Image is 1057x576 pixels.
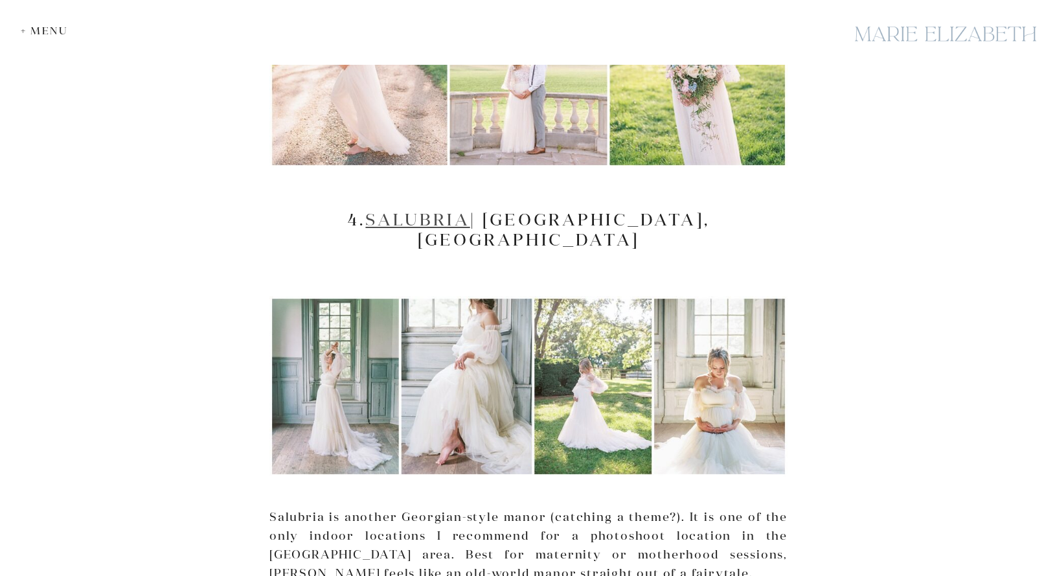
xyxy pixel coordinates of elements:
[269,296,788,477] img: A Collage Of Four Images From A Maternity Session At Salubria, One Of The Best Dc Photoshoot Loca...
[21,25,74,37] div: + Menu
[365,209,470,230] a: Salubria
[269,209,788,249] h2: 4. | [GEOGRAPHIC_DATA], [GEOGRAPHIC_DATA]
